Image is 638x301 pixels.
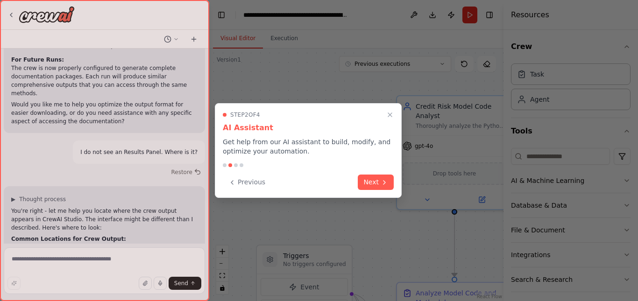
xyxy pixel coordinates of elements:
[230,111,260,119] span: Step 2 of 4
[223,137,394,156] p: Get help from our AI assistant to build, modify, and optimize your automation.
[215,8,228,21] button: Hide left sidebar
[384,109,396,120] button: Close walkthrough
[223,175,271,190] button: Previous
[358,175,394,190] button: Next
[223,122,394,133] h3: AI Assistant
